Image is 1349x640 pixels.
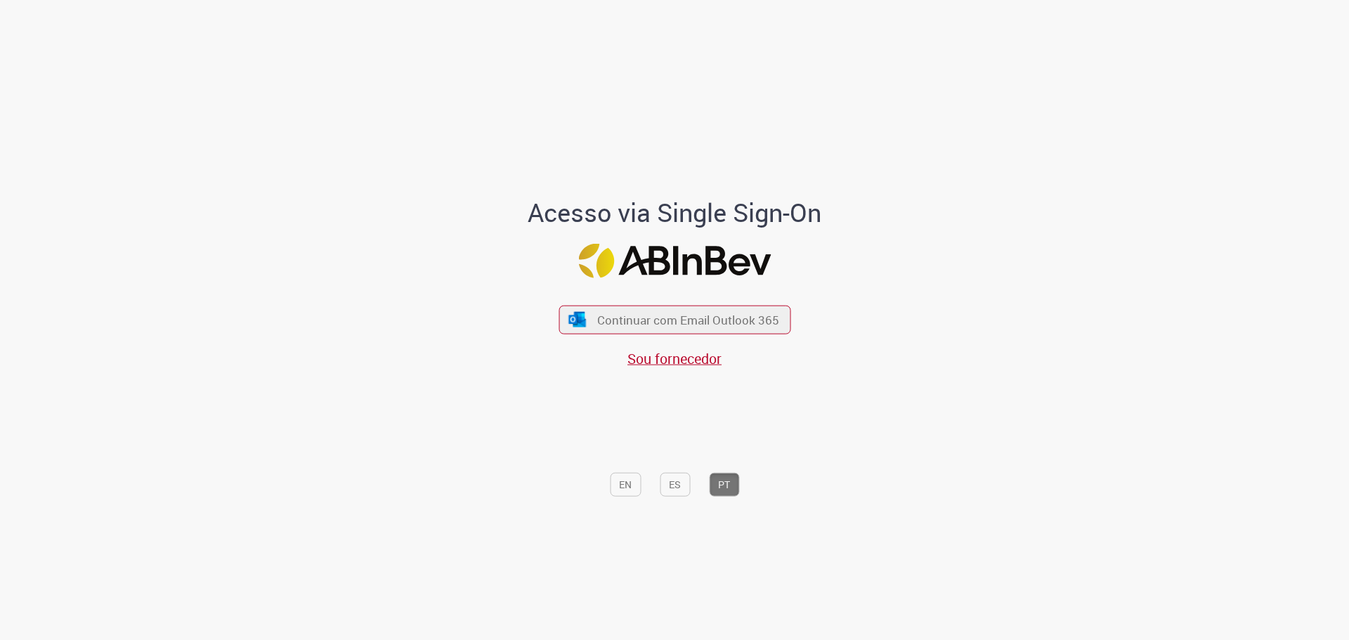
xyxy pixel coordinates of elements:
a: Sou fornecedor [627,349,722,368]
button: ES [660,472,690,496]
button: ícone Azure/Microsoft 360 Continuar com Email Outlook 365 [559,305,790,334]
button: PT [709,472,739,496]
img: Logo ABInBev [578,243,771,277]
h1: Acesso via Single Sign-On [480,199,870,227]
span: Continuar com Email Outlook 365 [597,312,779,328]
img: ícone Azure/Microsoft 360 [568,312,587,327]
button: EN [610,472,641,496]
